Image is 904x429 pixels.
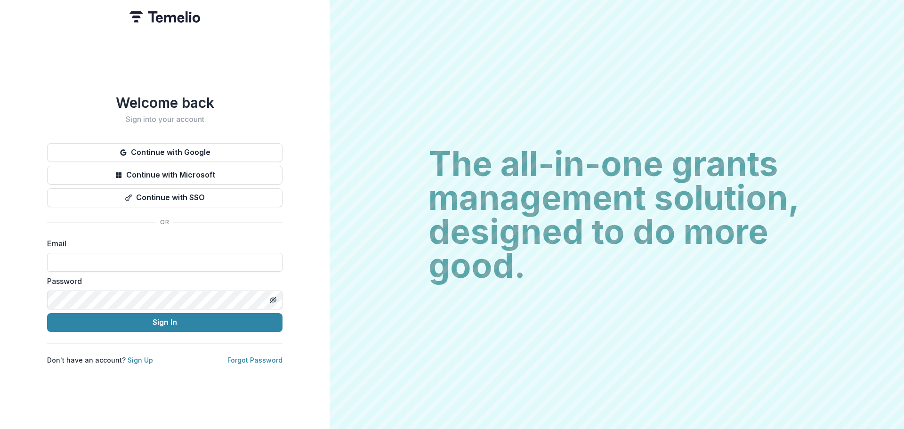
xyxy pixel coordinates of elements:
h1: Welcome back [47,94,282,111]
p: Don't have an account? [47,355,153,365]
button: Continue with SSO [47,188,282,207]
button: Toggle password visibility [266,292,281,308]
a: Sign Up [128,356,153,364]
img: Temelio [129,11,200,23]
label: Email [47,238,277,249]
label: Password [47,275,277,287]
a: Forgot Password [227,356,282,364]
h2: Sign into your account [47,115,282,124]
button: Sign In [47,313,282,332]
button: Continue with Google [47,143,282,162]
button: Continue with Microsoft [47,166,282,185]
